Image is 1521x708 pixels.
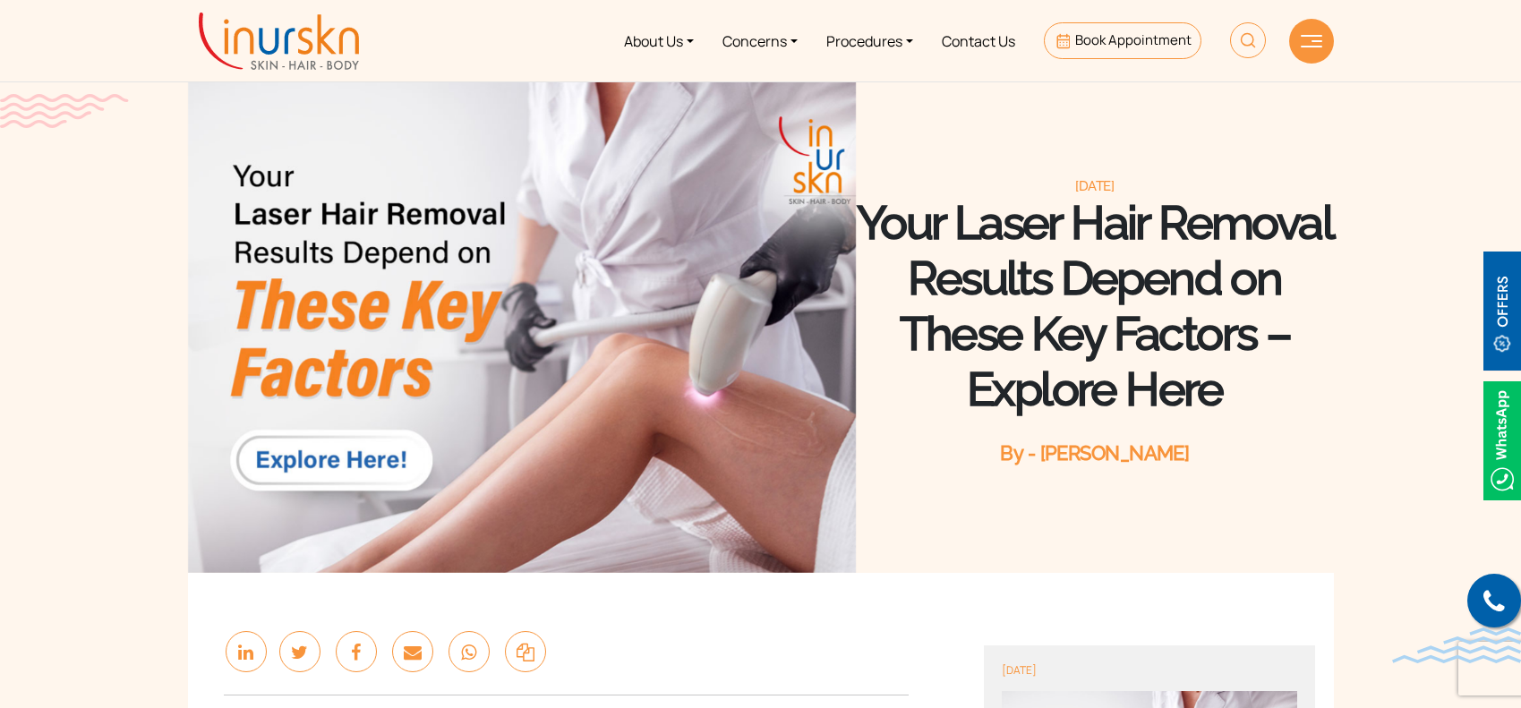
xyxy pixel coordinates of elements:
[812,7,927,74] a: Procedures
[1002,663,1298,678] div: [DATE]
[1392,627,1521,663] img: bluewave
[1230,22,1266,58] img: HeaderSearch
[1044,22,1201,59] a: Book Appointment
[708,7,812,74] a: Concerns
[1483,429,1521,448] a: Whatsappicon
[1301,35,1322,47] img: hamLine.svg
[1483,381,1521,500] img: Whatsappicon
[856,177,1333,195] div: [DATE]
[856,195,1333,417] h1: Your Laser Hair Removal Results Depend on These Key Factors – Explore Here
[1483,252,1521,371] img: offerBt
[856,439,1333,466] div: By - [PERSON_NAME]
[1075,30,1192,49] span: Book Appointment
[927,7,1030,74] a: Contact Us
[610,7,708,74] a: About Us
[199,13,359,70] img: inurskn-logo
[188,72,857,573] img: poster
